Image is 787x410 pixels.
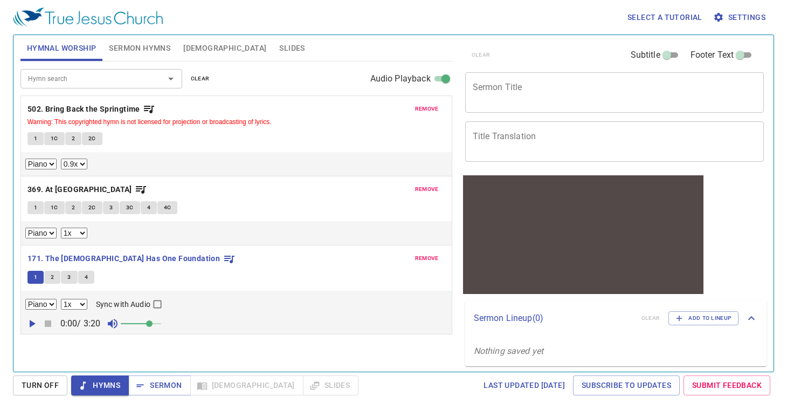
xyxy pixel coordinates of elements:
span: Hymns [80,379,120,392]
span: Sync with Audio [96,299,150,310]
button: 1 [27,201,44,214]
span: remove [415,184,439,194]
span: 1 [34,134,37,143]
button: 3 [103,201,119,214]
span: clear [191,74,210,84]
button: 2C [82,201,102,214]
button: 1C [44,201,65,214]
select: Select Track [25,299,57,310]
button: Hymns [71,375,129,395]
b: 171. The [DEMOGRAPHIC_DATA] Has One Foundation [27,252,220,265]
i: Nothing saved yet [474,346,544,356]
span: 3 [109,203,113,213]
span: 4C [164,203,171,213]
span: 2C [88,134,96,143]
select: Playback Rate [61,299,87,310]
span: Hymnal Worship [27,42,96,55]
button: 502. Bring Back the Springtime [27,102,155,116]
button: Add to Lineup [668,311,738,325]
p: Sermon Lineup ( 0 ) [474,312,633,325]
span: Submit Feedback [692,379,762,392]
span: 4 [85,272,88,282]
button: Sermon [128,375,190,395]
span: Audio Playback [370,72,431,85]
b: 369. At [GEOGRAPHIC_DATA] [27,183,132,196]
button: 3C [120,201,140,214]
button: 171. The [DEMOGRAPHIC_DATA] Has One Foundation [27,252,236,265]
button: 2C [82,132,102,145]
span: Add to Lineup [675,313,731,323]
span: Settings [715,11,765,24]
a: Submit Feedback [684,375,770,395]
span: Select a tutorial [627,11,702,24]
select: Select Track [25,228,57,238]
a: Subscribe to Updates [573,375,680,395]
button: 3 [61,271,77,284]
button: 1 [27,271,44,284]
button: 1C [44,132,65,145]
span: 3C [126,203,134,213]
select: Playback Rate [61,228,87,238]
span: 2 [72,203,75,213]
button: remove [409,252,445,265]
img: True Jesus Church [13,8,163,27]
button: 4 [78,271,94,284]
button: 369. At [GEOGRAPHIC_DATA] [27,183,147,196]
button: 2 [65,201,81,214]
select: Select Track [25,159,57,169]
span: Slides [279,42,305,55]
span: 1C [51,203,58,213]
div: Sermon Lineup(0)clearAdd to Lineup [465,300,767,336]
span: 2 [51,272,54,282]
span: 1 [34,203,37,213]
span: Sermon Hymns [109,42,170,55]
a: Last updated [DATE] [479,375,569,395]
span: 4 [147,203,150,213]
span: [DEMOGRAPHIC_DATA] [183,42,266,55]
b: 502. Bring Back the Springtime [27,102,140,116]
span: Turn Off [22,379,59,392]
span: Sermon [137,379,182,392]
button: remove [409,102,445,115]
button: 1 [27,132,44,145]
button: 4 [141,201,157,214]
span: Subtitle [631,49,660,61]
span: 3 [67,272,71,282]
span: Subscribe to Updates [582,379,671,392]
span: 1C [51,134,58,143]
button: Settings [711,8,770,28]
span: remove [415,254,439,263]
span: Last updated [DATE] [484,379,565,392]
button: 2 [44,271,60,284]
button: Turn Off [13,375,67,395]
button: Select a tutorial [623,8,707,28]
iframe: from-child [461,173,706,296]
small: Warning: This copyrighted hymn is not licensed for projection or broadcasting of lyrics. [27,118,272,126]
span: 2 [72,134,75,143]
span: 2C [88,203,96,213]
button: 4C [157,201,178,214]
button: 2 [65,132,81,145]
span: 1 [34,272,37,282]
select: Playback Rate [61,159,87,169]
span: remove [415,104,439,114]
p: 0:00 / 3:20 [56,317,105,330]
button: clear [184,72,216,85]
button: Open [163,71,178,86]
button: remove [409,183,445,196]
span: Footer Text [691,49,734,61]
